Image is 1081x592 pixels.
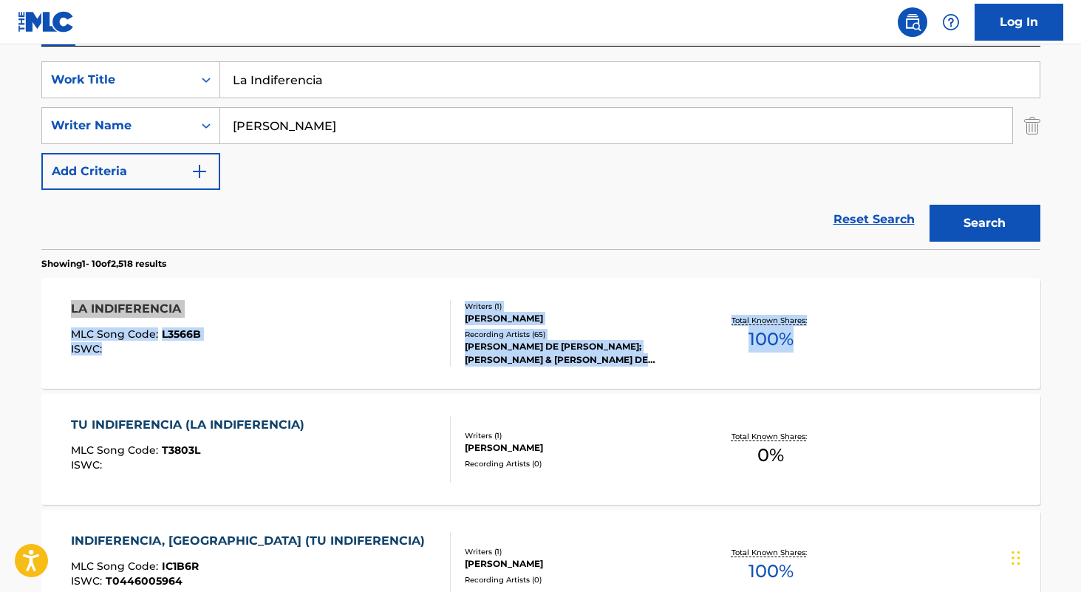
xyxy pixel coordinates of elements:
div: LA INDIFERENCIA [71,300,201,318]
span: ISWC : [71,458,106,472]
img: search [904,13,921,31]
span: MLC Song Code : [71,327,162,341]
div: Recording Artists ( 0 ) [465,458,688,469]
span: IC1B6R [162,559,199,573]
a: Log In [975,4,1063,41]
div: [PERSON_NAME] [465,557,688,571]
div: [PERSON_NAME] [465,312,688,325]
form: Search Form [41,61,1040,249]
p: Total Known Shares: [732,431,811,442]
div: Writers ( 1 ) [465,546,688,557]
img: Delete Criterion [1024,107,1040,144]
span: MLC Song Code : [71,559,162,573]
div: Drag [1012,536,1020,580]
span: L3566B [162,327,201,341]
p: Showing 1 - 10 of 2,518 results [41,257,166,271]
span: 100 % [748,558,794,585]
button: Add Criteria [41,153,220,190]
div: Writers ( 1 ) [465,301,688,312]
span: 0 % [757,442,784,469]
img: 9d2ae6d4665cec9f34b9.svg [191,163,208,180]
span: ISWC : [71,574,106,588]
div: Writers ( 1 ) [465,430,688,441]
div: Writer Name [51,117,184,135]
div: Recording Artists ( 65 ) [465,329,688,340]
div: Work Title [51,71,184,89]
a: TU INDIFERENCIA (LA INDIFERENCIA)MLC Song Code:T3803LISWC:Writers (1)[PERSON_NAME]Recording Artis... [41,394,1040,505]
img: help [942,13,960,31]
span: T3803L [162,443,200,457]
a: Public Search [898,7,927,37]
span: 100 % [748,326,794,353]
a: Reset Search [826,203,922,236]
span: T0446005964 [106,574,183,588]
a: LA INDIFERENCIAMLC Song Code:L3566BISWC:Writers (1)[PERSON_NAME]Recording Artists (65)[PERSON_NAM... [41,278,1040,389]
iframe: Chat Widget [1007,521,1081,592]
button: Search [930,205,1040,242]
p: Total Known Shares: [732,315,811,326]
div: TU INDIFERENCIA (LA INDIFERENCIA) [71,416,312,434]
div: INDIFERENCIA, [GEOGRAPHIC_DATA] (TU INDIFERENCIA) [71,532,432,550]
div: Help [936,7,966,37]
img: MLC Logo [18,11,75,33]
span: ISWC : [71,342,106,355]
div: [PERSON_NAME] [465,441,688,455]
div: [PERSON_NAME] DE [PERSON_NAME];[PERSON_NAME] & [PERSON_NAME] DE [PERSON_NAME], [PERSON_NAME]|[PER... [465,340,688,367]
p: Total Known Shares: [732,547,811,558]
span: MLC Song Code : [71,443,162,457]
div: Recording Artists ( 0 ) [465,574,688,585]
